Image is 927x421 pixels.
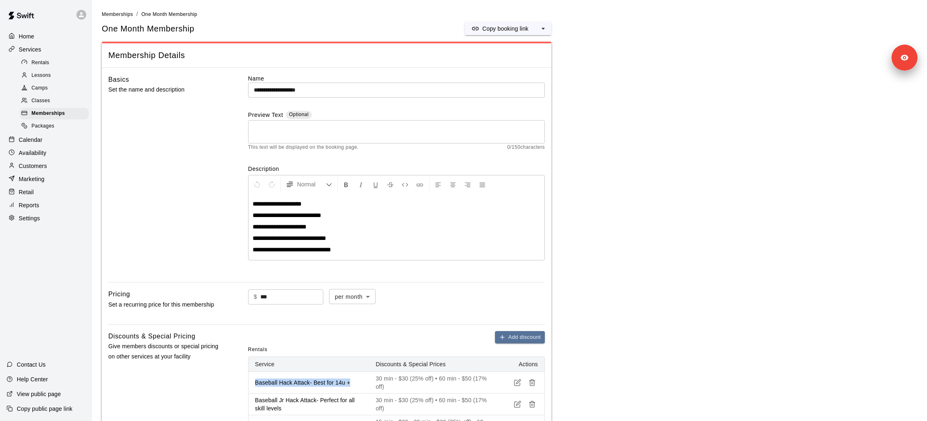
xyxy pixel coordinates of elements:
[102,10,917,19] nav: breadcrumb
[108,289,130,300] h6: Pricing
[108,50,545,61] span: Membership Details
[20,69,92,82] a: Lessons
[475,177,489,192] button: Justify Align
[17,405,72,413] p: Copy public page link
[108,300,222,310] p: Set a recurring price for this membership
[248,143,359,152] span: This text will be displayed on the booking page.
[19,149,47,157] p: Availability
[7,160,85,172] a: Customers
[398,177,412,192] button: Insert Code
[507,143,545,152] span: 0 / 150 characters
[254,293,257,301] p: $
[141,11,197,17] span: One Month Membership
[20,95,89,107] div: Classes
[482,25,528,33] p: Copy booking link
[20,95,92,107] a: Classes
[19,32,34,40] p: Home
[31,122,54,130] span: Packages
[446,177,460,192] button: Center Align
[369,177,383,192] button: Format Underline
[20,108,89,119] div: Memberships
[31,59,49,67] span: Rentals
[31,72,51,80] span: Lessons
[17,361,46,369] p: Contact Us
[329,289,376,304] div: per month
[289,112,309,117] span: Optional
[17,375,48,383] p: Help Center
[7,212,85,224] a: Settings
[249,357,369,372] th: Service
[19,188,34,196] p: Retail
[248,165,545,173] label: Description
[102,23,195,34] span: One Month Membership
[495,357,544,372] th: Actions
[461,177,475,192] button: Right Align
[7,186,85,198] a: Retail
[248,343,268,356] span: Rentals
[19,136,43,144] p: Calendar
[20,83,89,94] div: Camps
[7,134,85,146] a: Calendar
[7,147,85,159] a: Availability
[297,180,326,188] span: Normal
[108,85,222,95] p: Set the name and description
[7,199,85,211] a: Reports
[431,177,445,192] button: Left Align
[19,45,41,54] p: Services
[413,177,427,192] button: Insert Link
[19,201,39,209] p: Reports
[265,177,279,192] button: Redo
[108,341,222,362] p: Give members discounts or special pricing on other services at your facility
[465,22,551,35] div: split button
[250,177,264,192] button: Undo
[376,374,489,391] p: 30 min - $30 (25% off) • 60 min - $50 (17% off)
[108,331,195,342] h6: Discounts & Special Pricing
[255,378,363,387] p: Baseball Hack Attack- Best for 14u +
[17,390,61,398] p: View public page
[20,121,89,132] div: Packages
[7,173,85,185] a: Marketing
[20,107,92,120] a: Memberships
[31,110,65,118] span: Memberships
[20,56,92,69] a: Rentals
[20,120,92,133] a: Packages
[20,70,89,81] div: Lessons
[19,175,45,183] p: Marketing
[108,74,129,85] h6: Basics
[20,82,92,95] a: Camps
[7,43,85,56] a: Services
[20,57,89,69] div: Rentals
[535,22,551,35] button: select merge strategy
[339,177,353,192] button: Format Bold
[354,177,368,192] button: Format Italics
[248,74,545,83] label: Name
[7,30,85,43] a: Home
[255,396,363,412] p: Baseball Jr Hack Attack- Perfect for all skill levels
[136,10,138,18] li: /
[282,177,336,192] button: Formatting Options
[376,396,489,412] p: 30 min - $30 (25% off) • 60 min - $50 (17% off)
[248,111,283,120] label: Preview Text
[369,357,495,372] th: Discounts & Special Prices
[495,331,545,344] button: Add discount
[102,11,133,17] a: Memberships
[31,84,48,92] span: Camps
[31,97,50,105] span: Classes
[19,162,47,170] p: Customers
[19,214,40,222] p: Settings
[383,177,397,192] button: Format Strikethrough
[465,22,535,35] button: Copy booking link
